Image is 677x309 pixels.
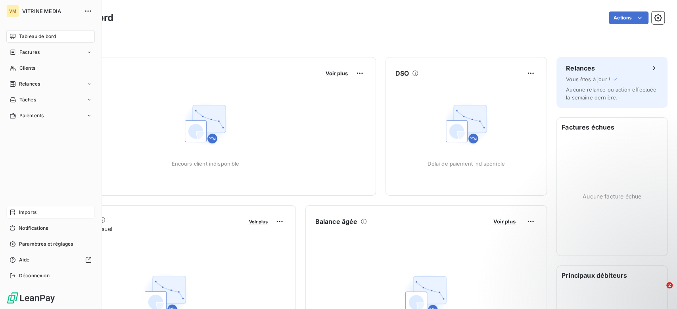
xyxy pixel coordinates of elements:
[249,219,268,225] span: Voir plus
[6,254,95,266] a: Aide
[19,80,40,88] span: Relances
[566,63,595,73] h6: Relances
[395,69,409,78] h6: DSO
[22,8,79,14] span: VITRINE MEDIA
[566,86,656,101] span: Aucune relance ou action effectuée la semaine dernière.
[566,76,610,82] span: Vous êtes à jour !
[557,118,667,137] h6: Factures échues
[326,70,348,76] span: Voir plus
[19,272,50,279] span: Déconnexion
[19,256,30,263] span: Aide
[666,282,673,288] span: 2
[428,160,505,167] span: Délai de paiement indisponible
[315,217,358,226] h6: Balance âgée
[171,160,239,167] span: Encours client indisponible
[247,218,270,225] button: Voir plus
[6,292,56,304] img: Logo LeanPay
[19,240,73,248] span: Paramètres et réglages
[650,282,669,301] iframe: Intercom live chat
[583,192,641,200] span: Aucune facture échue
[19,112,44,119] span: Paiements
[19,209,36,216] span: Imports
[19,96,36,103] span: Tâches
[19,65,35,72] span: Clients
[180,99,231,149] img: Empty state
[493,218,516,225] span: Voir plus
[19,225,48,232] span: Notifications
[441,99,492,149] img: Empty state
[19,49,40,56] span: Factures
[491,218,518,225] button: Voir plus
[19,33,56,40] span: Tableau de bord
[6,5,19,17] div: VM
[45,225,244,233] span: Chiffre d'affaires mensuel
[609,11,648,24] button: Actions
[518,232,677,288] iframe: Intercom notifications message
[323,70,350,77] button: Voir plus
